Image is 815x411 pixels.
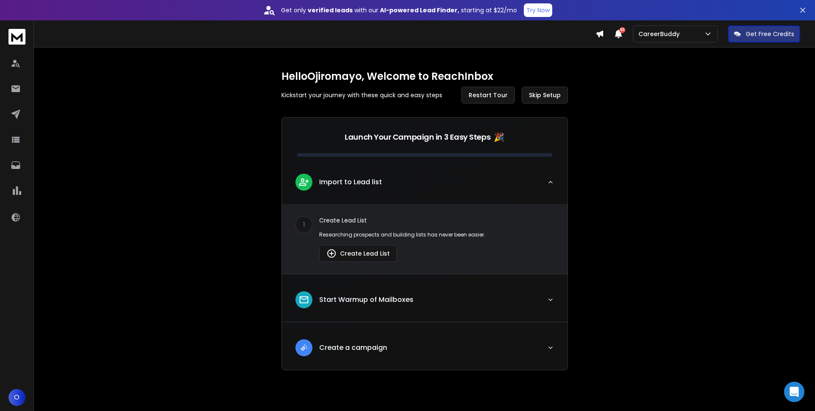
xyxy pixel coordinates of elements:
p: Start Warmup of Mailboxes [319,295,413,305]
strong: verified leads [308,6,353,14]
img: lead [298,342,309,353]
strong: AI-powered Lead Finder, [380,6,459,14]
span: Skip Setup [529,91,561,99]
span: 50 [619,27,625,33]
p: CareerBuddy [638,30,683,38]
img: lead [298,177,309,187]
button: leadStart Warmup of Mailboxes [282,284,568,322]
p: Researching prospects and building lists has never been easier. [319,231,554,238]
div: leadImport to Lead list [282,204,568,274]
button: O [8,389,25,406]
p: Try Now [526,6,550,14]
button: Restart Tour [461,87,515,104]
img: lead [326,248,337,259]
p: Get Free Credits [746,30,794,38]
button: leadCreate a campaign [282,332,568,370]
p: Get only with our starting at $22/mo [281,6,517,14]
span: 🎉 [494,131,504,143]
div: 1 [295,216,312,233]
img: lead [298,294,309,305]
p: Create a campaign [319,343,387,353]
button: Try Now [524,3,552,17]
img: logo [8,29,25,45]
p: Create Lead List [319,216,554,225]
button: Skip Setup [522,87,568,104]
p: Launch Your Campaign in 3 Easy Steps [345,131,490,143]
h1: Hello Ojiromayo , Welcome to ReachInbox [281,70,568,83]
button: Create Lead List [319,245,397,262]
p: Kickstart your journey with these quick and easy steps [281,91,442,99]
p: Import to Lead list [319,177,382,187]
button: leadImport to Lead list [282,167,568,204]
div: Open Intercom Messenger [784,382,804,402]
button: Get Free Credits [728,25,800,42]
